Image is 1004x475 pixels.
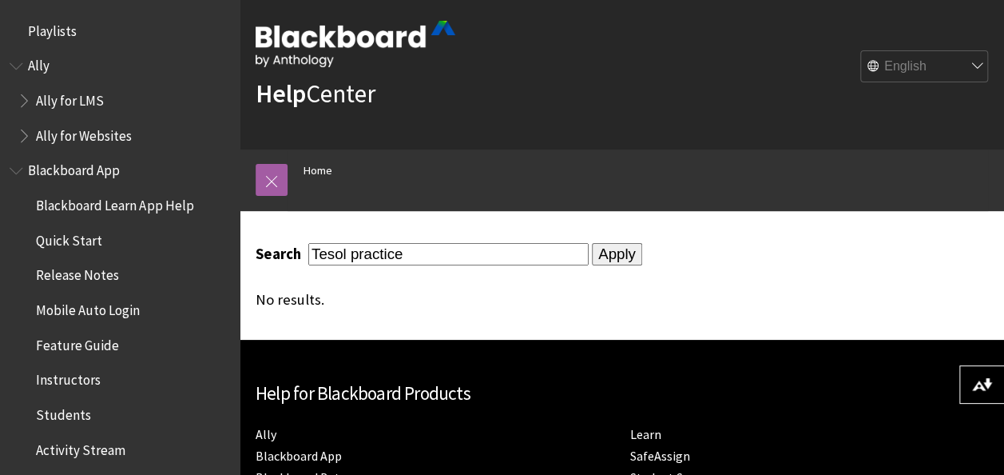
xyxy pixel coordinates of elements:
span: Mobile Auto Login [36,297,140,318]
input: Apply [592,243,642,265]
a: Home [304,161,332,181]
div: No results. [256,291,752,309]
span: Ally for LMS [36,87,104,109]
nav: Book outline for Anthology Ally Help [10,53,230,150]
span: Playlists [28,18,77,39]
nav: Book outline for Playlists [10,18,230,45]
span: Feature Guide [36,332,119,353]
label: Search [256,245,305,263]
span: Activity Stream [36,437,125,458]
select: Site Language Selector [861,51,989,83]
span: Ally [28,53,50,74]
a: Ally [256,426,276,443]
img: Blackboard by Anthology [256,21,455,67]
span: Quick Start [36,227,102,249]
span: Blackboard Learn App Help [36,192,193,214]
a: SafeAssign [630,448,690,465]
a: Learn [630,426,661,443]
span: Ally for Websites [36,122,132,144]
a: Blackboard App [256,448,342,465]
span: Blackboard App [28,158,120,179]
h2: Help for Blackboard Products [256,380,988,408]
span: Students [36,401,91,423]
strong: Help [256,78,306,110]
a: HelpCenter [256,78,375,110]
span: Release Notes [36,262,119,284]
span: Instructors [36,367,101,389]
